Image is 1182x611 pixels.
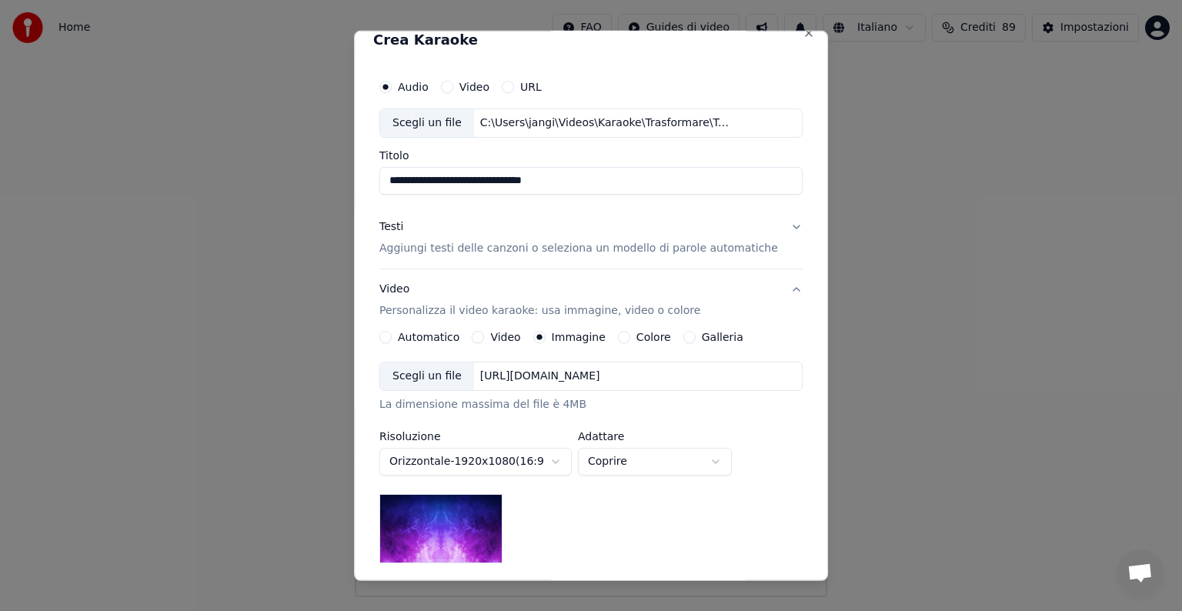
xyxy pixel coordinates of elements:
p: Personalizza il video karaoke: usa immagine, video o colore [379,303,700,319]
label: Risoluzione [379,431,572,442]
button: VideoPersonalizza il video karaoke: usa immagine, video o colore [379,269,803,331]
div: Scegli un file [380,362,474,390]
label: Immagine [552,332,606,342]
label: Galleria [702,332,743,342]
button: TestiAggiungi testi delle canzoni o seleziona un modello di parole automatiche [379,207,803,269]
label: Video [490,332,520,342]
div: C:\Users\jangi\Videos\Karaoke\Trasformare\Tracce\[PERSON_NAME]\Annessi e connessi - [PERSON_NAME]... [474,115,736,131]
div: La dimensione massima del file è 4MB [379,397,803,412]
p: Aggiungi testi delle canzoni o seleziona un modello di parole automatiche [379,241,778,256]
label: Audio [398,82,429,92]
div: Video [379,282,700,319]
label: Titolo [379,150,803,161]
label: Automatico [398,332,459,342]
div: Testi [379,219,403,235]
h2: Crea Karaoke [373,33,809,47]
label: Adattare [578,431,732,442]
label: URL [520,82,542,92]
div: [URL][DOMAIN_NAME] [474,369,606,384]
label: Colore [636,332,671,342]
div: Scegli un file [380,109,474,137]
label: Video [459,82,489,92]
